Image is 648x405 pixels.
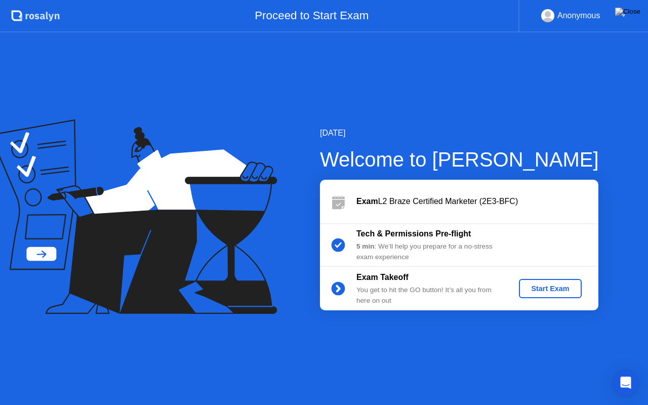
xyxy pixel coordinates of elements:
[557,9,600,22] div: Anonymous
[356,241,502,262] div: : We’ll help you prepare for a no-stress exam experience
[614,371,638,395] div: Open Intercom Messenger
[356,285,502,306] div: You get to hit the GO button! It’s all you from here on out
[519,279,581,298] button: Start Exam
[320,144,599,175] div: Welcome to [PERSON_NAME]
[356,197,378,206] b: Exam
[523,285,577,293] div: Start Exam
[356,242,375,250] b: 5 min
[356,195,598,208] div: L2 Braze Certified Marketer (2E3-BFC)
[356,273,409,281] b: Exam Takeoff
[615,8,640,16] img: Close
[320,127,599,139] div: [DATE]
[356,229,471,238] b: Tech & Permissions Pre-flight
